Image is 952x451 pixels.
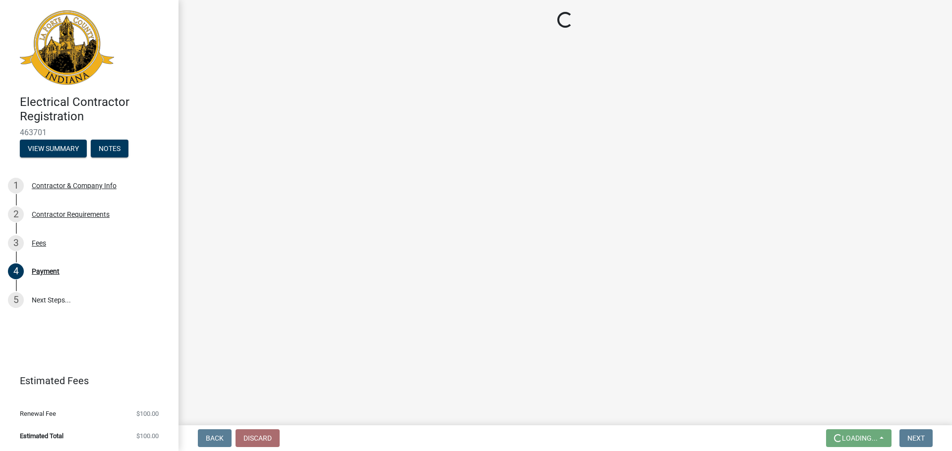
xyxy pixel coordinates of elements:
button: Loading... [826,429,892,447]
div: Contractor & Company Info [32,182,117,189]
a: Estimated Fees [8,371,163,391]
span: Estimated Total [20,433,63,439]
span: Renewal Fee [20,410,56,417]
button: Discard [236,429,280,447]
wm-modal-confirm: Summary [20,145,87,153]
wm-modal-confirm: Notes [91,145,128,153]
span: Back [206,434,224,442]
button: View Summary [20,140,87,157]
button: Back [198,429,232,447]
h4: Electrical Contractor Registration [20,95,171,124]
button: Next [899,429,933,447]
div: Payment [32,268,59,275]
div: 2 [8,206,24,222]
button: Notes [91,140,128,157]
span: 463701 [20,128,159,137]
span: Next [907,434,925,442]
div: Fees [32,240,46,247]
span: Loading... [842,434,878,442]
div: Contractor Requirements [32,211,110,218]
span: $100.00 [136,410,159,417]
span: $100.00 [136,433,159,439]
div: 4 [8,263,24,279]
div: 5 [8,292,24,308]
div: 3 [8,235,24,251]
img: La Porte County, Indiana [20,10,114,85]
div: 1 [8,178,24,194]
